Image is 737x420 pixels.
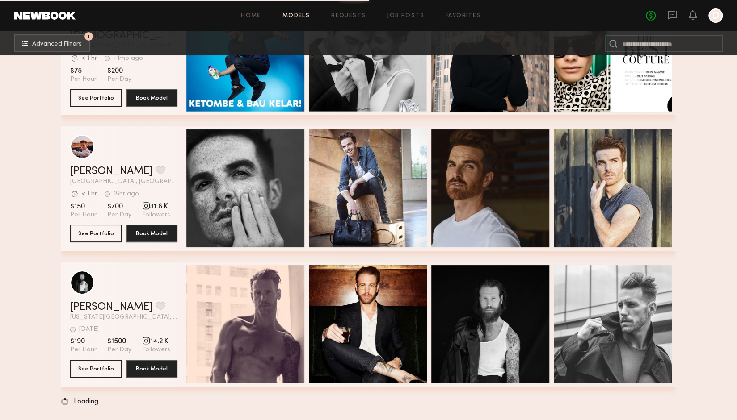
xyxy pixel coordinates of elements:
span: $1500 [107,337,131,346]
span: [US_STATE][GEOGRAPHIC_DATA], [GEOGRAPHIC_DATA] [70,314,177,320]
span: $75 [70,67,97,75]
div: < 1 hr [81,191,97,197]
span: Loading… [74,398,104,406]
span: 31.6 K [142,202,170,211]
div: +1mo ago [114,55,143,62]
button: See Portfolio [70,89,122,107]
span: $190 [70,337,97,346]
span: $700 [107,202,131,211]
div: 15hr ago [114,191,139,197]
a: D [708,8,723,23]
a: [PERSON_NAME] [70,166,152,177]
button: Book Model [126,360,177,378]
span: Per Day [107,346,131,354]
span: Advanced Filters [32,41,82,47]
div: < 1 hr [81,55,97,62]
span: 1 [88,34,90,38]
span: Per Day [107,211,131,219]
span: $150 [70,202,97,211]
button: See Portfolio [70,360,122,378]
div: [DATE] [79,326,99,333]
span: Per Hour [70,346,97,354]
button: 1Advanced Filters [14,34,90,52]
button: Book Model [126,225,177,242]
button: See Portfolio [70,225,122,242]
span: Per Hour [70,75,97,83]
a: [PERSON_NAME] [70,302,152,312]
button: Book Model [126,89,177,107]
span: 14.2 K [142,337,170,346]
a: Home [241,13,261,19]
a: Requests [331,13,366,19]
span: Per Day [107,75,131,83]
span: $200 [107,67,131,75]
a: Models [282,13,310,19]
span: Followers [142,346,170,354]
a: Job Posts [387,13,424,19]
span: [GEOGRAPHIC_DATA], [GEOGRAPHIC_DATA] [70,179,177,185]
span: Per Hour [70,211,97,219]
a: Favorites [446,13,481,19]
span: Followers [142,211,170,219]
